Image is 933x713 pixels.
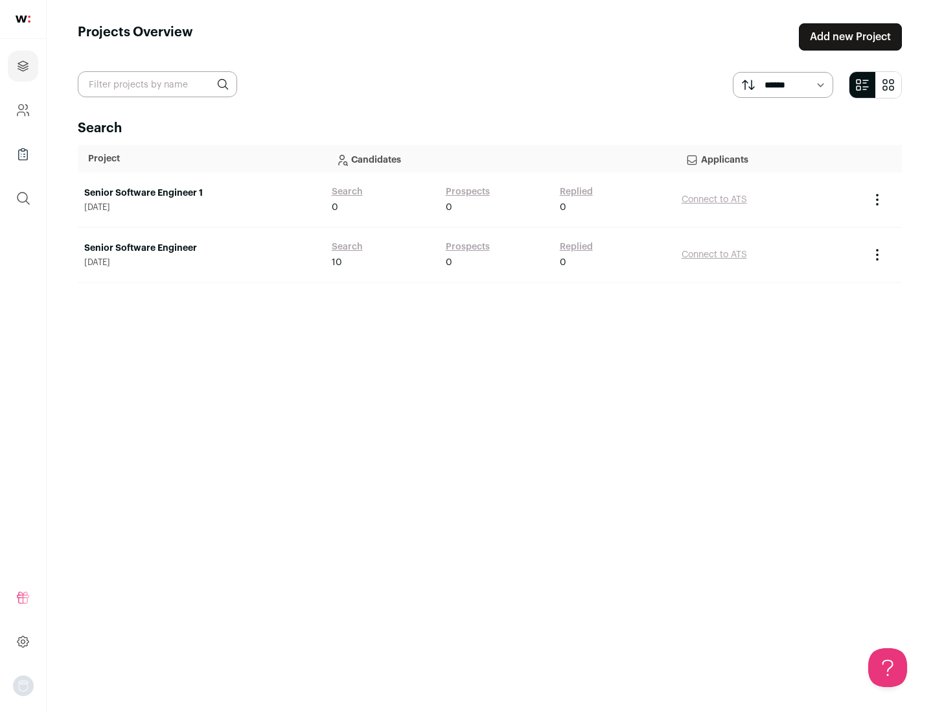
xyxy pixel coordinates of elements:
a: Add new Project [799,23,902,51]
a: Company and ATS Settings [8,95,38,126]
button: Project Actions [870,247,885,263]
a: Search [332,240,363,253]
span: 0 [332,201,338,214]
span: [DATE] [84,202,319,213]
a: Replied [560,185,593,198]
input: Filter projects by name [78,71,237,97]
a: Replied [560,240,593,253]
span: 10 [332,256,342,269]
a: Senior Software Engineer 1 [84,187,319,200]
span: 0 [446,256,452,269]
iframe: Help Scout Beacon - Open [868,648,907,687]
a: Projects [8,51,38,82]
a: Company Lists [8,139,38,170]
span: 0 [446,201,452,214]
a: Prospects [446,185,490,198]
a: Prospects [446,240,490,253]
span: 0 [560,256,566,269]
p: Applicants [685,146,853,172]
a: Search [332,185,363,198]
img: nopic.png [13,675,34,696]
button: Open dropdown [13,675,34,696]
a: Connect to ATS [682,195,747,204]
span: 0 [560,201,566,214]
img: wellfound-shorthand-0d5821cbd27db2630d0214b213865d53afaa358527fdda9d0ea32b1df1b89c2c.svg [16,16,30,23]
a: Senior Software Engineer [84,242,319,255]
span: [DATE] [84,257,319,268]
p: Project [88,152,315,165]
button: Project Actions [870,192,885,207]
h2: Search [78,119,902,137]
a: Connect to ATS [682,250,747,259]
p: Candidates [336,146,665,172]
h1: Projects Overview [78,23,193,51]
